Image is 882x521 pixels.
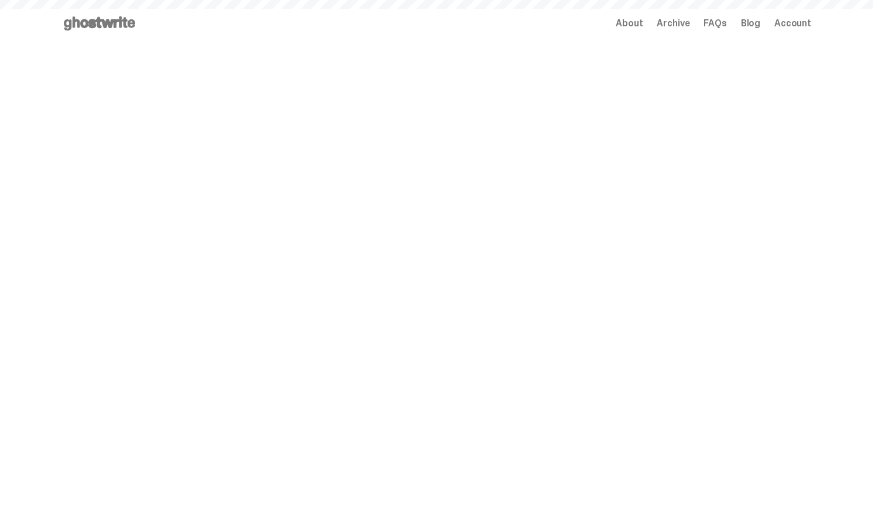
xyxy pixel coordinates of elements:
[774,19,811,28] a: Account
[703,19,726,28] a: FAQs
[616,19,643,28] a: About
[657,19,689,28] a: Archive
[741,19,760,28] a: Blog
